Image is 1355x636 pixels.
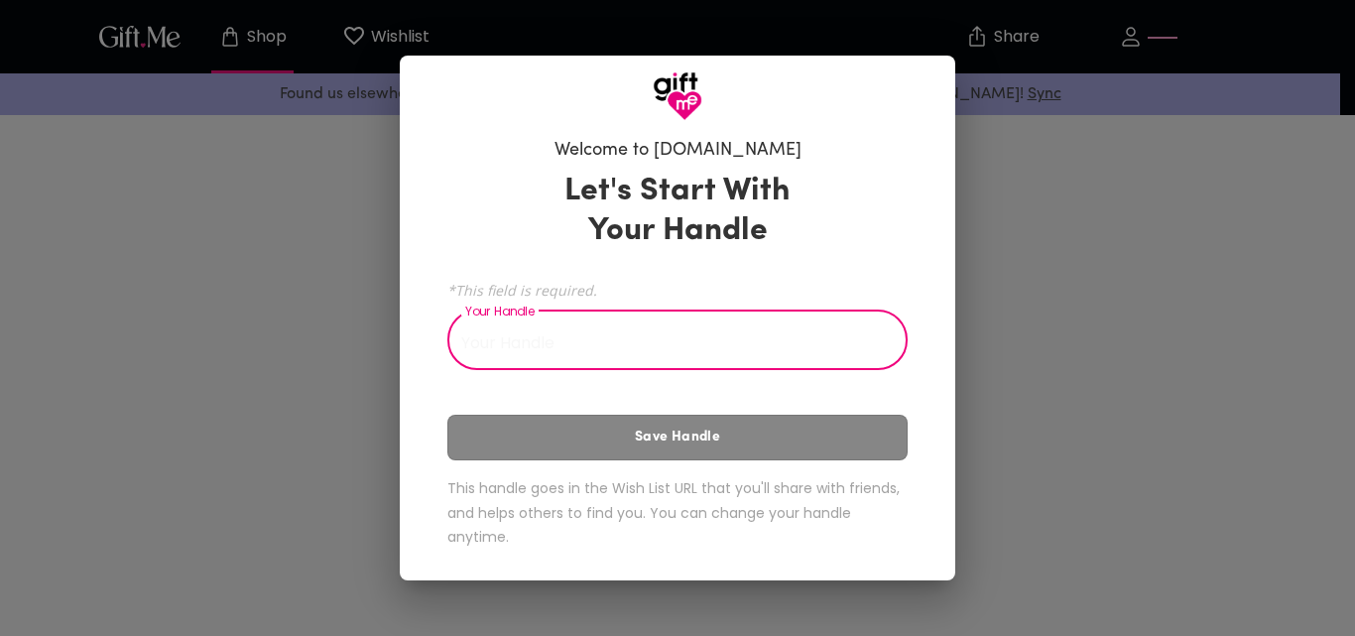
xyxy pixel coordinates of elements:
[447,281,908,300] span: *This field is required.
[653,71,702,121] img: GiftMe Logo
[447,315,886,370] input: Your Handle
[447,476,908,550] h6: This handle goes in the Wish List URL that you'll share with friends, and helps others to find yo...
[540,172,815,251] h3: Let's Start With Your Handle
[554,139,801,163] h6: Welcome to [DOMAIN_NAME]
